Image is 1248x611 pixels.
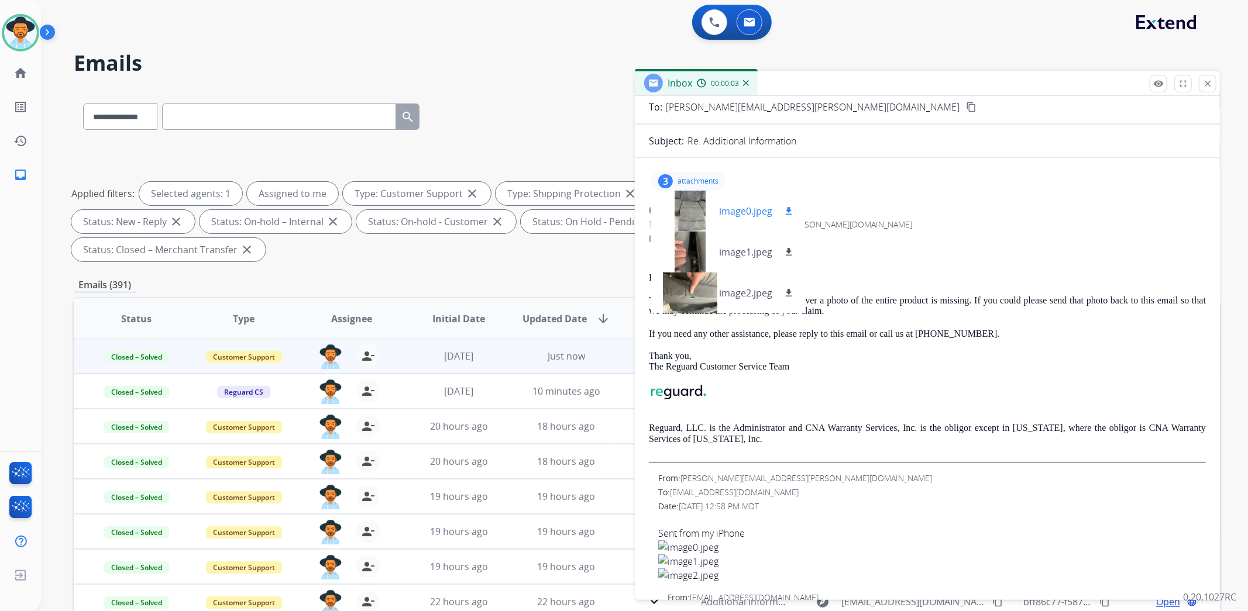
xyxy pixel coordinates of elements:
[319,555,342,579] img: agent-avatar
[74,51,1220,75] h2: Emails
[711,79,739,88] span: 00:00:03
[649,134,684,148] p: Subject:
[206,491,282,503] span: Customer Support
[331,312,372,326] span: Assignee
[13,100,27,114] mat-icon: list_alt
[966,102,977,112] mat-icon: content_copy
[104,491,169,503] span: Closed – Solved
[816,595,830,609] mat-icon: explore
[74,278,136,292] p: Emails (391)
[430,490,488,503] span: 19 hours ago
[719,204,772,218] p: image0.jpeg
[361,454,375,468] mat-icon: person_remove
[361,384,375,398] mat-icon: person_remove
[104,456,169,468] span: Closed – Solved
[361,349,375,363] mat-icon: person_remove
[444,385,473,398] span: [DATE]
[679,500,759,512] span: [DATE] 12:58 PM MDT
[649,423,1206,444] p: Reguard, LLC. is the Administrator and CNA Warranty Services, Inc. is the obligor except in [US_S...
[430,595,488,608] span: 22 hours ago
[206,351,282,363] span: Customer Support
[361,489,375,503] mat-icon: person_remove
[841,595,985,609] span: [EMAIL_ADDRESS][DOMAIN_NAME]
[1024,595,1192,608] span: bff86c77-f587-4f1c-bc7b-d0fe088f0d14
[658,554,1206,568] img: image1.jpeg
[104,421,169,433] span: Closed – Solved
[687,134,796,148] p: Re: Additional Information
[104,386,169,398] span: Closed – Solved
[465,187,479,201] mat-icon: close
[361,524,375,538] mat-icon: person_remove
[596,312,610,326] mat-icon: arrow_downward
[343,182,491,205] div: Type: Customer Support
[649,593,663,607] mat-icon: check
[658,540,1206,554] img: image0.jpeg
[139,182,242,205] div: Selected agents: 1
[678,177,718,186] p: attachments
[4,16,37,49] img: avatar
[430,560,488,573] span: 19 hours ago
[537,490,595,503] span: 19 hours ago
[649,100,662,114] p: To:
[522,312,587,326] span: Updated Date
[104,526,169,538] span: Closed – Solved
[430,525,488,538] span: 19 hours ago
[71,187,135,201] p: Applied filters:
[649,295,1206,317] p: Thanks for sending in those photos however a photo of the entire product is missing. If you could...
[532,385,600,398] span: 10 minutes ago
[319,520,342,544] img: agent-avatar
[783,288,794,298] mat-icon: download
[13,134,27,148] mat-icon: history
[121,312,152,326] span: Status
[783,247,794,257] mat-icon: download
[680,472,932,484] span: [PERSON_NAME][EMAIL_ADDRESS][PERSON_NAME][DOMAIN_NAME]
[361,560,375,574] mat-icon: person_remove
[719,245,772,259] p: image1.jpeg
[430,455,488,468] span: 20 hours ago
[537,595,595,608] span: 22 hours ago
[649,272,1206,283] p: Hi [PERSON_NAME],
[992,596,1003,607] mat-icon: content_copy
[430,420,488,433] span: 20 hours ago
[649,329,1206,339] p: If you need any other assistance, please reply to this email or call us at [PHONE_NUMBER].
[668,77,692,89] span: Inbox
[104,596,169,609] span: Closed – Solved
[71,238,266,261] div: Status: Closed – Merchant Transfer
[658,472,1206,484] div: From:
[319,485,342,509] img: agent-avatar
[1153,78,1164,89] mat-icon: remove_red_eye
[13,168,27,182] mat-icon: inbox
[537,455,595,468] span: 18 hours ago
[719,286,772,300] p: image2.jpeg
[668,592,1206,603] div: From:
[1178,78,1188,89] mat-icon: fullscreen
[104,351,169,363] span: Closed – Solved
[783,206,794,216] mat-icon: download
[690,592,819,603] span: [EMAIL_ADDRESS][DOMAIN_NAME]
[537,525,595,538] span: 19 hours ago
[649,384,707,401] img: Reguard+Logotype+Color_WBG_S.png
[444,350,473,363] span: [DATE]
[169,215,183,229] mat-icon: close
[537,420,595,433] span: 18 hours ago
[649,351,1206,372] p: Thank you, The Reguard Customer Service Team
[658,500,1206,512] div: Date:
[356,210,516,233] div: Status: On-hold - Customer
[206,456,282,468] span: Customer Support
[104,561,169,574] span: Closed – Solved
[206,421,282,433] span: Customer Support
[206,561,282,574] span: Customer Support
[496,182,649,205] div: Type: Shipping Protection
[649,219,1206,230] div: To:
[217,386,270,398] span: Reguard CS
[206,526,282,538] span: Customer Support
[319,450,342,474] img: agent-avatar
[319,344,342,369] img: agent-avatar
[1099,596,1110,607] mat-icon: content_copy
[326,215,340,229] mat-icon: close
[200,210,352,233] div: Status: On-hold – Internal
[233,312,255,326] span: Type
[319,415,342,439] img: agent-avatar
[649,233,1206,244] div: Date:
[361,595,375,609] mat-icon: person_remove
